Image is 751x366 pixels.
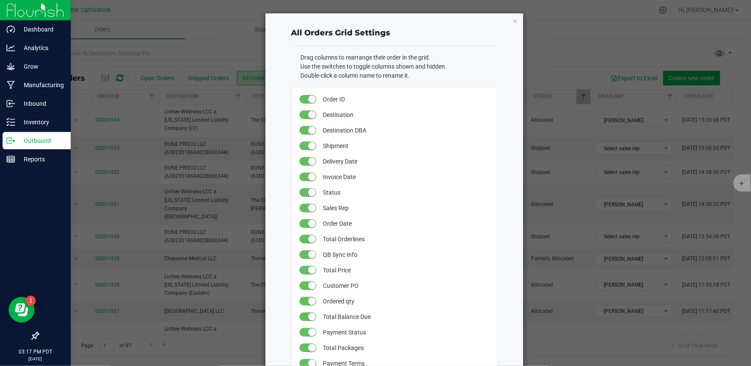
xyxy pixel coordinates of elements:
p: Grow [15,61,67,72]
span: Delivery Date [323,154,488,169]
inline-svg: Inventory [6,118,15,126]
inline-svg: Manufacturing [6,81,15,89]
span: Customer PO [323,278,488,293]
span: Order Date [323,216,488,231]
p: Reports [15,154,67,164]
inline-svg: Inbound [6,99,15,108]
p: Analytics [15,43,67,53]
iframe: Resource center [9,297,35,323]
span: Ordered qty [323,293,488,309]
li: Double-click a column name to rename it. [300,71,498,80]
span: Total Price [323,262,488,278]
p: Dashboard [15,24,67,35]
span: Shipment [323,138,488,154]
p: Outbound [15,136,67,146]
span: Total Packages [323,340,488,356]
p: Manufacturing [15,80,67,90]
span: Destination DBA [323,123,488,138]
p: 03:17 PM PDT [4,348,67,356]
inline-svg: Outbound [6,136,15,145]
span: QB Sync Info [323,247,488,262]
span: Total Orderlines [323,231,488,247]
li: Drag columns to rearrange their order in the grid. [300,53,498,62]
li: Use the switches to toggle columns shown and hidden. [300,62,498,71]
p: [DATE] [4,356,67,362]
div: All Orders Grid Settings [291,27,498,39]
span: Status [323,185,488,200]
p: Inventory [15,117,67,127]
iframe: Resource center unread badge [25,296,36,306]
span: Sales Rep [323,200,488,216]
span: Payment Status [323,325,488,340]
span: Order ID [323,91,488,107]
span: Destination [323,107,488,123]
inline-svg: Dashboard [6,25,15,34]
span: Total Balance Due [323,309,488,325]
span: Invoice Date [323,169,488,185]
inline-svg: Analytics [6,44,15,52]
inline-svg: Grow [6,62,15,71]
inline-svg: Reports [6,155,15,164]
p: Inbound [15,98,67,109]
